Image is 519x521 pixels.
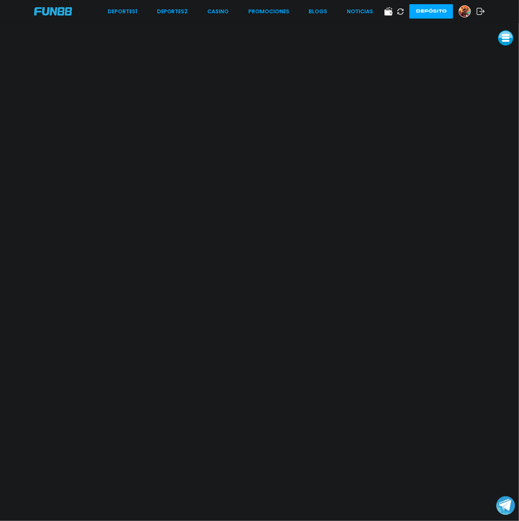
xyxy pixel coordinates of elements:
a: BLOGS [309,8,327,16]
a: NOTICIAS [347,8,373,16]
button: Join telegram channel [496,496,515,515]
a: Promociones [248,8,289,16]
button: Depósito [409,4,453,19]
img: Company Logo [34,7,72,16]
a: Deportes2 [157,8,188,16]
a: CASINO [207,8,229,16]
a: Avatar [459,5,477,17]
img: Avatar [459,6,470,17]
a: Deportes1 [108,8,137,16]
